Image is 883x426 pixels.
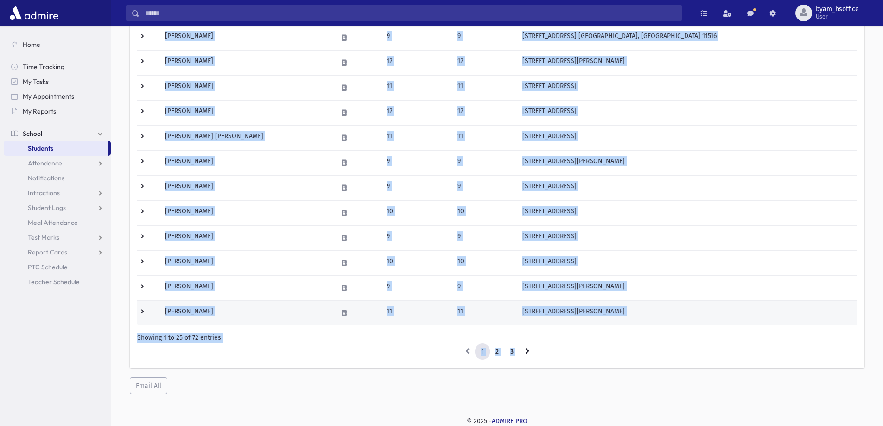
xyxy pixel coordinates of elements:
a: Meal Attendance [4,215,111,230]
td: [STREET_ADDRESS][PERSON_NAME] [517,275,857,300]
td: 12 [452,100,517,125]
td: [PERSON_NAME] [159,25,332,50]
td: 9 [452,25,517,50]
td: [PERSON_NAME] [159,200,332,225]
input: Search [140,5,681,21]
a: My Reports [4,104,111,119]
div: © 2025 - [126,416,868,426]
a: 2 [489,343,505,360]
td: 9 [452,150,517,175]
td: 9 [381,150,452,175]
td: 10 [381,200,452,225]
td: [PERSON_NAME] [159,150,332,175]
td: [PERSON_NAME] [PERSON_NAME] [159,125,332,150]
td: [STREET_ADDRESS][PERSON_NAME] [517,300,857,325]
td: 9 [452,225,517,250]
td: 11 [381,300,452,325]
a: School [4,126,111,141]
td: [STREET_ADDRESS] [517,225,857,250]
a: Teacher Schedule [4,274,111,289]
td: [STREET_ADDRESS] [517,100,857,125]
a: 3 [504,343,520,360]
span: Notifications [28,174,64,182]
td: [PERSON_NAME] [159,100,332,125]
td: 12 [452,50,517,75]
td: 11 [452,75,517,100]
td: 9 [452,175,517,200]
td: 11 [452,300,517,325]
td: [STREET_ADDRESS] [517,200,857,225]
td: 9 [452,275,517,300]
td: 9 [381,225,452,250]
td: [STREET_ADDRESS][PERSON_NAME] [517,150,857,175]
span: My Appointments [23,92,74,101]
a: Infractions [4,185,111,200]
td: 10 [381,250,452,275]
td: [PERSON_NAME] [159,75,332,100]
a: My Appointments [4,89,111,104]
td: 11 [381,75,452,100]
span: Infractions [28,189,60,197]
td: [STREET_ADDRESS] [517,250,857,275]
td: 11 [381,125,452,150]
td: 9 [381,25,452,50]
span: Student Logs [28,203,66,212]
a: PTC Schedule [4,260,111,274]
span: Teacher Schedule [28,278,80,286]
a: Student Logs [4,200,111,215]
div: Showing 1 to 25 of 72 entries [137,333,857,343]
td: 9 [381,275,452,300]
span: Test Marks [28,233,59,242]
span: School [23,129,42,138]
td: [PERSON_NAME] [159,50,332,75]
td: [STREET_ADDRESS] [GEOGRAPHIC_DATA], [GEOGRAPHIC_DATA] 11516 [517,25,857,50]
img: AdmirePro [7,4,61,22]
td: [PERSON_NAME] [159,300,332,325]
td: 12 [381,100,452,125]
a: Home [4,37,111,52]
a: Test Marks [4,230,111,245]
span: User [816,13,859,20]
span: Report Cards [28,248,67,256]
td: 11 [452,125,517,150]
span: Attendance [28,159,62,167]
span: PTC Schedule [28,263,68,271]
a: Students [4,141,108,156]
span: Home [23,40,40,49]
span: Meal Attendance [28,218,78,227]
a: 1 [475,343,490,360]
a: Attendance [4,156,111,171]
td: [PERSON_NAME] [159,225,332,250]
td: [PERSON_NAME] [159,250,332,275]
a: Report Cards [4,245,111,260]
td: [STREET_ADDRESS] [517,75,857,100]
td: [STREET_ADDRESS] [517,125,857,150]
span: Time Tracking [23,63,64,71]
a: Time Tracking [4,59,111,74]
td: 10 [452,250,517,275]
td: 12 [381,50,452,75]
a: ADMIRE PRO [492,417,527,425]
td: [STREET_ADDRESS] [517,175,857,200]
td: 10 [452,200,517,225]
button: Email All [130,377,167,394]
td: [STREET_ADDRESS][PERSON_NAME] [517,50,857,75]
td: [PERSON_NAME] [159,275,332,300]
span: My Tasks [23,77,49,86]
td: 9 [381,175,452,200]
span: My Reports [23,107,56,115]
td: [PERSON_NAME] [159,175,332,200]
a: My Tasks [4,74,111,89]
span: byam_hsoffice [816,6,859,13]
span: Students [28,144,53,153]
a: Notifications [4,171,111,185]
